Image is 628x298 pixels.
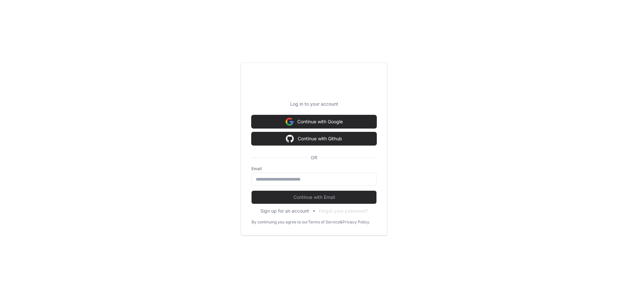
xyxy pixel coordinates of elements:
img: Sign in with google [286,115,293,128]
div: & [340,219,342,225]
button: Forgot your password? [319,208,368,214]
button: Continue with Email [252,191,376,204]
div: By continuing you agree to our [252,219,308,225]
button: Sign up for an account [260,208,309,214]
span: Continue with Email [252,194,376,201]
a: Terms of Service [308,219,340,225]
a: Privacy Policy. [342,219,370,225]
p: Log in to your account [252,101,376,107]
button: Continue with Google [252,115,376,128]
img: Sign in with google [286,132,294,145]
span: OR [308,154,320,161]
label: Email [252,166,376,171]
button: Continue with Github [252,132,376,145]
